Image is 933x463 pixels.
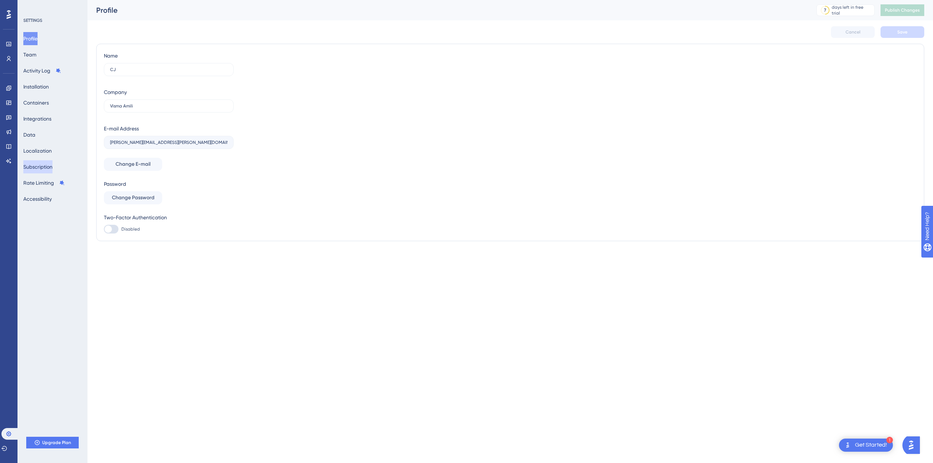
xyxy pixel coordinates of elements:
[110,67,227,72] input: Name Surname
[881,4,924,16] button: Publish Changes
[121,226,140,232] span: Disabled
[23,64,61,77] button: Activity Log
[104,180,234,188] div: Password
[855,441,887,449] div: Get Started!
[23,17,82,23] div: SETTINGS
[112,193,155,202] span: Change Password
[104,213,234,222] div: Two-Factor Authentication
[846,29,860,35] span: Cancel
[897,29,907,35] span: Save
[26,437,79,448] button: Upgrade Plan
[886,437,893,443] div: 1
[23,176,65,189] button: Rate Limiting
[17,2,46,11] span: Need Help?
[96,5,798,15] div: Profile
[843,441,852,450] img: launcher-image-alternative-text
[104,124,139,133] div: E-mail Address
[104,158,162,171] button: Change E-mail
[23,128,35,141] button: Data
[116,160,151,169] span: Change E-mail
[104,191,162,204] button: Change Password
[23,160,52,173] button: Subscription
[23,80,49,93] button: Installation
[110,103,227,109] input: Company Name
[23,32,38,45] button: Profile
[110,140,227,145] input: E-mail Address
[839,439,893,452] div: Open Get Started! checklist, remaining modules: 1
[23,192,52,205] button: Accessibility
[104,51,118,60] div: Name
[885,7,920,13] span: Publish Changes
[902,434,924,456] iframe: UserGuiding AI Assistant Launcher
[831,26,875,38] button: Cancel
[832,4,872,16] div: days left in free trial
[824,7,826,13] div: 7
[23,96,49,109] button: Containers
[881,26,924,38] button: Save
[23,144,52,157] button: Localization
[104,88,127,97] div: Company
[23,112,51,125] button: Integrations
[23,48,36,61] button: Team
[42,440,71,446] span: Upgrade Plan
